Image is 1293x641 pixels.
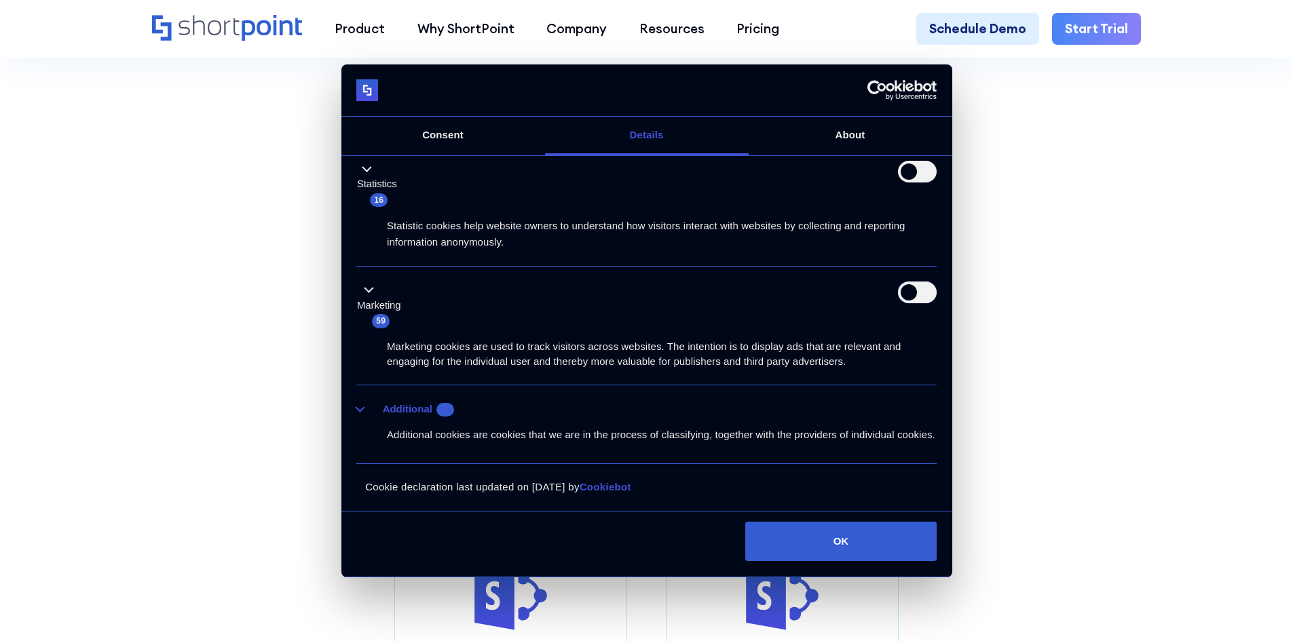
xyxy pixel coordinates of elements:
span: Additional cookies are cookies that we are in the process of classifying, together with the provi... [387,429,935,440]
a: About [749,117,952,155]
label: Statistics [357,176,397,192]
div: Statistic cookies help website owners to understand how visitors interact with websites by collec... [356,208,937,250]
img: logo [356,79,378,101]
span: 10 [436,403,454,416]
div: Company [546,19,607,39]
a: Details [545,117,749,155]
a: Home [152,15,302,43]
span: Marketing cookies are used to track visitors across websites. The intention is to display ads tha... [387,341,901,368]
a: Schedule Demo [916,13,1039,45]
label: Marketing [357,298,401,313]
a: Cookiebot [580,481,631,492]
button: Statistics (16) [356,161,405,208]
button: OK [745,522,937,561]
iframe: Chat Widget [1225,576,1293,641]
a: Pricing [721,13,796,45]
div: Product [335,19,385,39]
a: Company [530,13,623,45]
button: Marketing (59) [356,281,409,329]
span: 59 [372,314,390,328]
a: Start Trial [1052,13,1141,45]
div: Resources [639,19,705,39]
div: Why ShortPoint [417,19,514,39]
a: Product [318,13,401,45]
span: 16 [370,193,388,207]
button: Additional (10) [356,401,462,418]
a: Why ShortPoint [401,13,531,45]
div: Cookie declaration last updated on [DATE] by [345,479,948,507]
a: Resources [623,13,721,45]
div: Pricing [736,19,779,39]
a: Usercentrics Cookiebot - opens in a new window [818,80,937,100]
a: Consent [341,117,545,155]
